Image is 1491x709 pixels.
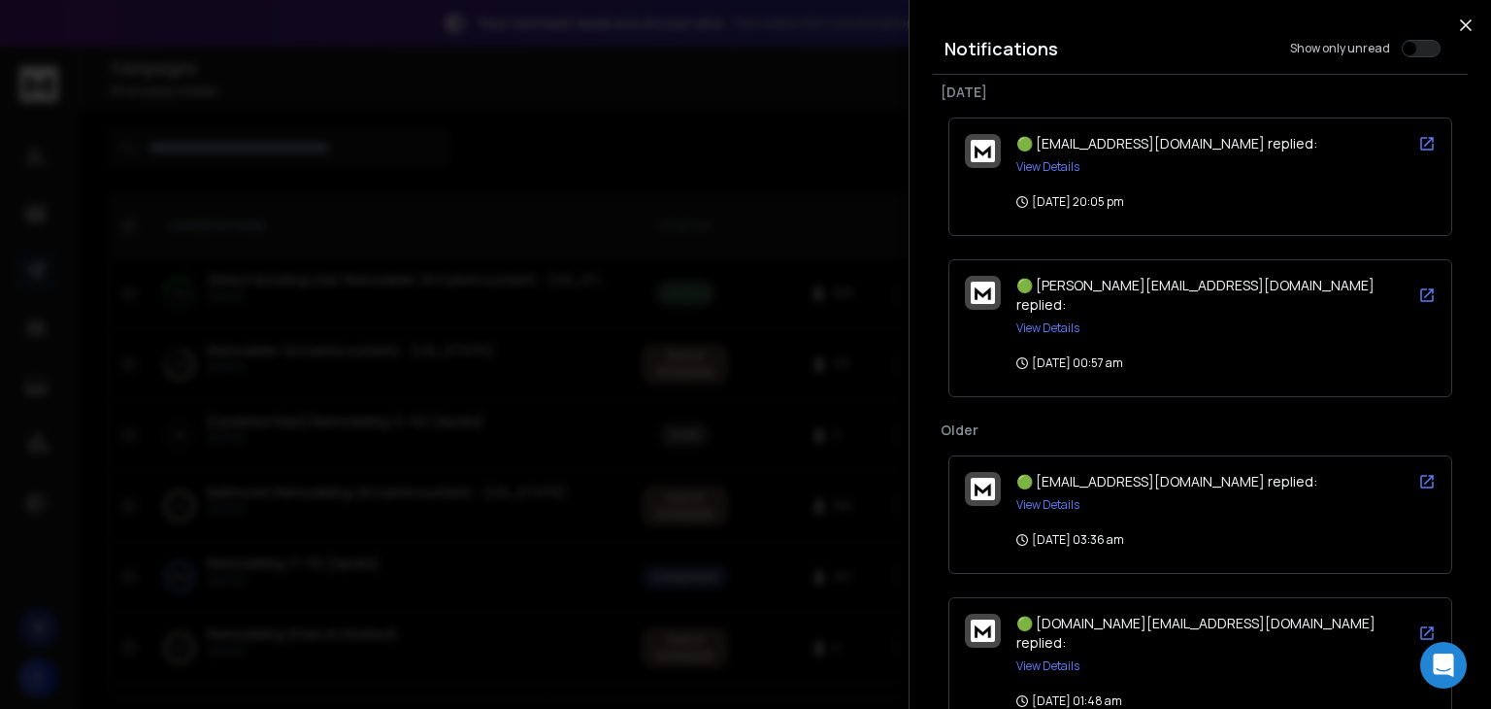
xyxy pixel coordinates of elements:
p: [DATE] 20:05 pm [1016,194,1124,210]
p: [DATE] 03:36 am [1016,532,1124,548]
button: View Details [1016,321,1079,336]
span: 🟢 [EMAIL_ADDRESS][DOMAIN_NAME] replied: [1016,134,1317,152]
p: [DATE] 01:48 am [1016,693,1122,709]
button: View Details [1016,658,1079,674]
p: [DATE] [941,83,1460,102]
img: logo [971,620,995,642]
div: Open Intercom Messenger [1420,642,1467,689]
span: 🟢 [EMAIL_ADDRESS][DOMAIN_NAME] replied: [1016,472,1317,490]
p: [DATE] 00:57 am [1016,355,1123,371]
img: logo [971,140,995,162]
p: Older [941,421,1460,440]
button: View Details [1016,497,1079,513]
h3: Notifications [944,35,1058,62]
span: 🟢 [DOMAIN_NAME][EMAIL_ADDRESS][DOMAIN_NAME] replied: [1016,614,1375,652]
img: logo [971,478,995,500]
label: Show only unread [1290,41,1390,56]
button: View Details [1016,159,1079,175]
span: 🟢 [PERSON_NAME][EMAIL_ADDRESS][DOMAIN_NAME] replied: [1016,276,1375,314]
img: logo [971,282,995,304]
